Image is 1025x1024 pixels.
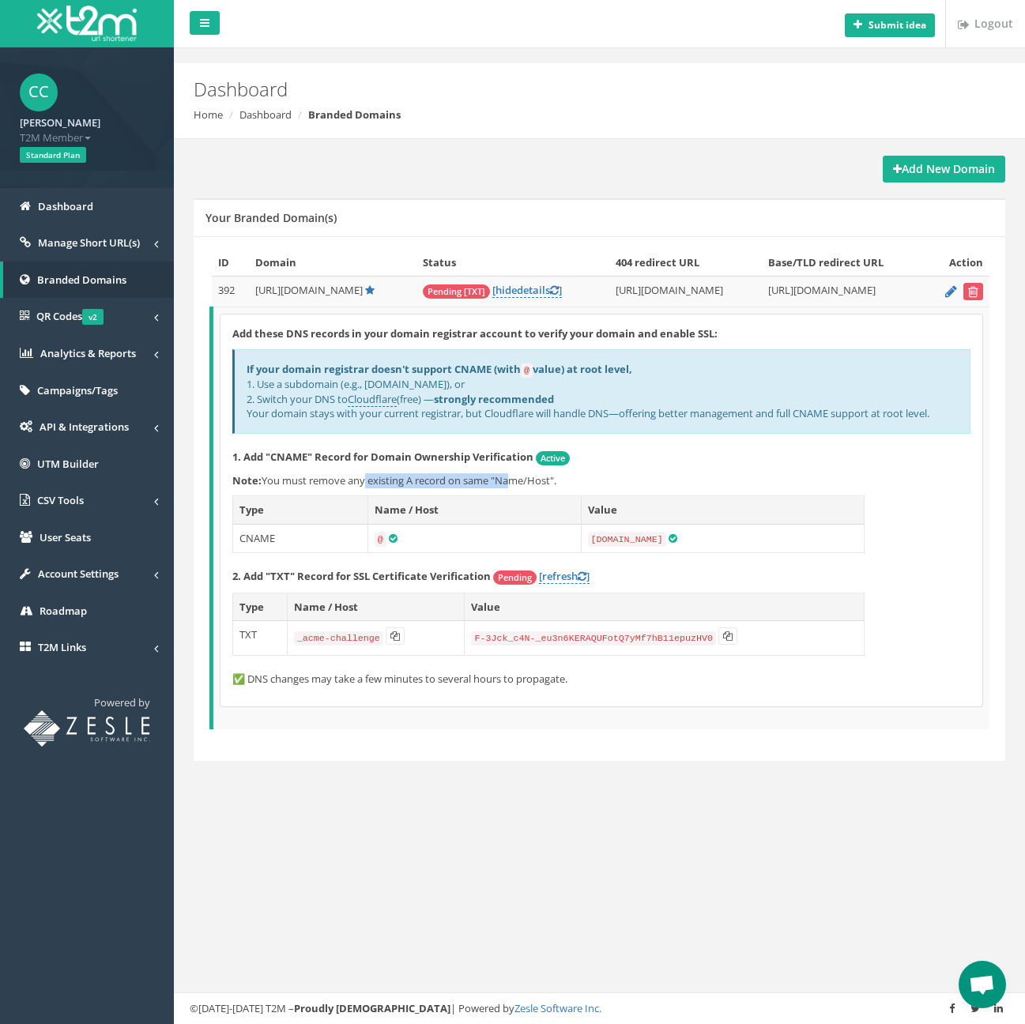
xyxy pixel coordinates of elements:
a: Open chat [959,961,1006,1008]
span: T2M Links [38,640,86,654]
b: If your domain registrar doesn't support CNAME (with value) at root level, [247,362,632,376]
strong: Proudly [DEMOGRAPHIC_DATA] [294,1001,450,1015]
strong: Branded Domains [308,107,401,122]
a: [hidedetails] [492,283,562,298]
strong: Add these DNS records in your domain registrar account to verify your domain and enable SSL: [232,326,718,341]
code: [DOMAIN_NAME] [588,533,666,547]
strong: 2. Add "TXT" Record for SSL Certificate Verification [232,569,491,583]
span: User Seats [40,530,91,544]
span: CC [20,73,58,111]
th: ID [212,249,249,277]
span: Powered by [94,695,150,710]
code: F-3Jck_c4N-_eu3n6KERAQUFotQ7yMf7hB11epuzHV0 [471,631,716,646]
b: Note: [232,473,262,488]
span: API & Integrations [40,420,129,434]
span: Pending [493,570,537,585]
span: Pending [TXT] [423,284,490,299]
a: [PERSON_NAME] T2M Member [20,111,154,145]
a: Add New Domain [883,156,1005,183]
th: Action [925,249,989,277]
th: Status [416,249,609,277]
b: Submit idea [869,18,926,32]
th: 404 redirect URL [609,249,762,277]
code: _acme-challenge [294,631,383,646]
button: Submit idea [845,13,935,37]
span: CSV Tools [37,493,84,507]
span: Campaigns/Tags [37,383,118,397]
h2: Dashboard [194,79,866,100]
span: Dashboard [38,199,93,213]
h5: Your Branded Domain(s) [205,212,337,224]
span: [URL][DOMAIN_NAME] [255,283,363,297]
a: Dashboard [239,107,292,122]
div: ©[DATE]-[DATE] T2M – | Powered by [190,1001,1009,1016]
strong: [PERSON_NAME] [20,115,100,130]
a: Zesle Software Inc. [514,1001,601,1015]
b: strongly recommended [434,392,554,406]
p: ✅ DNS changes may take a few minutes to several hours to propagate. [232,672,970,687]
span: Active [536,451,570,465]
span: T2M Member [20,130,154,145]
td: 392 [212,277,249,307]
span: QR Codes [36,309,104,323]
th: Type [233,593,288,621]
td: TXT [233,621,288,656]
span: Roadmap [40,604,87,618]
span: UTM Builder [37,457,99,471]
span: Standard Plan [20,147,86,163]
th: Domain [249,249,416,277]
span: Manage Short URL(s) [38,235,140,250]
th: Base/TLD redirect URL [762,249,925,277]
td: CNAME [233,524,368,553]
th: Value [465,593,865,621]
th: Name / Host [367,496,581,525]
strong: 1. Add "CNAME" Record for Domain Ownership Verification [232,450,533,464]
img: T2M [37,6,137,41]
p: You must remove any existing A record on same "Name/Host". [232,473,970,488]
th: Type [233,496,368,525]
strong: Add New Domain [893,161,995,176]
a: Default [365,283,375,297]
th: Name / Host [287,593,465,621]
th: Value [581,496,864,525]
code: @ [521,363,533,378]
a: Home [194,107,223,122]
span: Analytics & Reports [40,346,136,360]
span: Account Settings [38,567,119,581]
td: [URL][DOMAIN_NAME] [762,277,925,307]
span: Branded Domains [37,273,126,287]
td: [URL][DOMAIN_NAME] [609,277,762,307]
a: [refresh] [539,569,590,584]
code: @ [375,533,386,547]
span: hide [496,283,517,297]
span: v2 [82,309,104,325]
div: 1. Use a subdomain (e.g., [DOMAIN_NAME]), or 2. Switch your DNS to (free) — Your domain stays wit... [232,349,970,434]
img: T2M URL Shortener powered by Zesle Software Inc. [24,710,150,747]
a: Cloudflare [348,392,397,407]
